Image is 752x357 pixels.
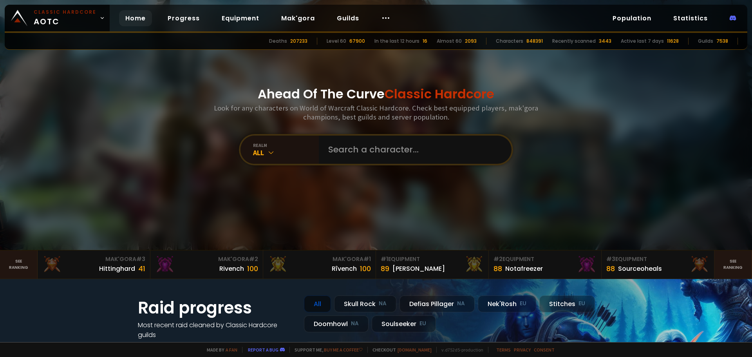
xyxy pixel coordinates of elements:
[367,347,432,353] span: Checkout
[138,340,189,349] a: See all progress
[423,38,427,45] div: 16
[99,264,135,274] div: Hittinghard
[360,263,371,274] div: 100
[304,295,331,312] div: All
[327,38,346,45] div: Level 60
[150,250,263,279] a: Mak'Gora#2Rivench100
[436,347,483,353] span: v. d752d5 - production
[398,347,432,353] a: [DOMAIN_NAME]
[381,255,388,263] span: # 1
[496,347,511,353] a: Terms
[136,255,145,263] span: # 3
[602,250,714,279] a: #3Equipment88Sourceoheals
[505,264,543,274] div: Notafreezer
[304,315,369,332] div: Doomhowl
[606,263,615,274] div: 88
[253,142,319,148] div: realm
[247,263,258,274] div: 100
[38,250,150,279] a: Mak'Gora#3Hittinghard41
[138,320,295,340] h4: Most recent raid cleaned by Classic Hardcore guilds
[5,5,110,31] a: Classic HardcoreAOTC
[392,264,445,274] div: [PERSON_NAME]
[269,38,287,45] div: Deaths
[714,250,752,279] a: Seeranking
[332,264,357,274] div: Rîvench
[520,300,526,308] small: EU
[372,315,436,332] div: Soulseeker
[379,300,387,308] small: NA
[263,250,376,279] a: Mak'Gora#1Rîvench100
[493,255,503,263] span: # 2
[138,263,145,274] div: 41
[249,255,258,263] span: # 2
[248,347,278,353] a: Report a bug
[258,85,494,103] h1: Ahead Of The Curve
[138,295,295,320] h1: Raid progress
[419,320,426,328] small: EU
[716,38,728,45] div: 7538
[606,255,709,263] div: Equipment
[202,347,237,353] span: Made by
[599,38,611,45] div: 3443
[119,10,152,26] a: Home
[215,10,266,26] a: Equipment
[290,38,307,45] div: 207233
[606,255,615,263] span: # 3
[457,300,465,308] small: NA
[493,263,502,274] div: 88
[374,38,419,45] div: In the last 12 hours
[349,38,365,45] div: 67900
[34,9,96,27] span: AOTC
[698,38,713,45] div: Guilds
[385,85,494,103] span: Classic Hardcore
[289,347,363,353] span: Support me,
[155,255,258,263] div: Mak'Gora
[621,38,664,45] div: Active last 7 days
[376,250,489,279] a: #1Equipment89[PERSON_NAME]
[226,347,237,353] a: a fan
[363,255,371,263] span: # 1
[42,255,145,263] div: Mak'Gora
[526,38,543,45] div: 848391
[496,38,523,45] div: Characters
[534,347,555,353] a: Consent
[578,300,585,308] small: EU
[465,38,477,45] div: 2093
[275,10,321,26] a: Mak'gora
[161,10,206,26] a: Progress
[618,264,662,274] div: Sourceoheals
[334,295,396,312] div: Skull Rock
[324,136,502,164] input: Search a character...
[606,10,658,26] a: Population
[381,263,389,274] div: 89
[34,9,96,16] small: Classic Hardcore
[351,320,359,328] small: NA
[253,148,319,157] div: All
[268,255,371,263] div: Mak'Gora
[324,347,363,353] a: Buy me a coffee
[381,255,484,263] div: Equipment
[552,38,596,45] div: Recently scanned
[539,295,595,312] div: Stitches
[493,255,597,263] div: Equipment
[514,347,531,353] a: Privacy
[399,295,475,312] div: Defias Pillager
[667,38,679,45] div: 11628
[478,295,536,312] div: Nek'Rosh
[211,103,541,121] h3: Look for any characters on World of Warcraft Classic Hardcore. Check best equipped players, mak'g...
[437,38,462,45] div: Almost 60
[331,10,365,26] a: Guilds
[667,10,714,26] a: Statistics
[489,250,602,279] a: #2Equipment88Notafreezer
[219,264,244,274] div: Rivench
